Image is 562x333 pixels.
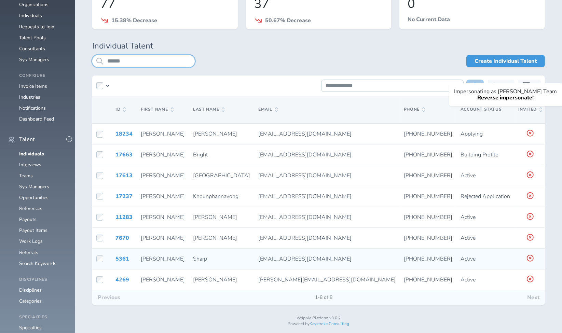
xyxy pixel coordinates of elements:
[404,130,452,138] span: [PHONE_NUMBER]
[193,130,237,138] span: [PERSON_NAME]
[518,107,542,112] span: Invited
[19,194,49,201] a: Opportunities
[522,290,545,305] button: Next
[193,193,238,200] span: Khounphannavong
[488,80,514,92] button: Lens
[115,130,133,138] a: 18234
[141,107,174,112] span: First Name
[461,130,483,138] span: Applying
[92,316,545,321] p: Wripple Platform v3.6.2
[141,234,185,242] span: [PERSON_NAME]
[92,41,545,51] h1: Individual Talent
[461,255,476,263] span: Active
[19,260,56,267] a: Search Keywords
[141,172,185,179] span: [PERSON_NAME]
[404,172,452,179] span: [PHONE_NUMBER]
[310,295,338,300] span: 1-8 of 8
[461,151,498,158] span: Building Profile
[258,151,352,158] span: [EMAIL_ADDRESS][DOMAIN_NAME]
[115,234,129,242] a: 7670
[19,277,67,282] h4: Disciplines
[461,276,476,283] span: Active
[258,172,352,179] span: [EMAIL_ADDRESS][DOMAIN_NAME]
[461,213,476,221] span: Active
[258,234,352,242] span: [EMAIL_ADDRESS][DOMAIN_NAME]
[115,193,133,200] a: 17237
[19,83,47,89] a: Invoice Items
[115,172,133,179] a: 17613
[19,105,46,111] a: Notifications
[19,227,47,234] a: Payout Items
[19,216,37,223] a: Payouts
[66,136,72,142] button: -
[141,276,185,283] span: [PERSON_NAME]
[141,193,185,200] span: [PERSON_NAME]
[258,213,352,221] span: [EMAIL_ADDRESS][DOMAIN_NAME]
[258,193,352,200] span: [EMAIL_ADDRESS][DOMAIN_NAME]
[404,151,452,158] span: [PHONE_NUMBER]
[115,151,133,158] a: 17663
[492,80,504,92] h3: Lens
[477,94,534,101] a: Reverse impersonate!
[193,172,250,179] span: [GEOGRAPHIC_DATA]
[193,276,237,283] span: [PERSON_NAME]
[19,315,67,320] h4: Specialties
[19,56,49,63] a: Sys Managers
[141,255,185,263] span: [PERSON_NAME]
[404,107,425,112] span: Phone
[258,255,352,263] span: [EMAIL_ADDRESS][DOMAIN_NAME]
[404,276,452,283] span: [PHONE_NUMBER]
[461,234,476,242] span: Active
[193,151,208,158] span: Bright
[461,107,502,112] span: Account Status
[193,255,207,263] span: Sharp
[19,136,35,142] span: Talent
[19,324,42,331] a: Specialties
[115,255,129,263] a: 5361
[19,183,49,190] a: Sys Managers
[461,193,510,200] span: Rejected Application
[404,234,452,242] span: [PHONE_NUMBER]
[19,24,54,30] a: Requests to Join
[141,151,185,158] span: [PERSON_NAME]
[19,205,42,212] a: References
[19,94,40,100] a: Industries
[19,287,42,293] a: Disciplines
[408,16,450,23] span: No Current Data
[19,116,54,122] a: Dashboard Feed
[404,193,452,200] span: [PHONE_NUMBER]
[19,12,42,19] a: Individuals
[19,34,46,41] a: Talent Pools
[404,255,452,263] span: [PHONE_NUMBER]
[141,130,185,138] span: [PERSON_NAME]
[461,172,476,179] span: Active
[19,238,43,245] a: Work Logs
[115,276,129,283] a: 4269
[404,213,452,221] span: [PHONE_NUMBER]
[258,130,352,138] span: [EMAIL_ADDRESS][DOMAIN_NAME]
[19,45,45,52] a: Consultants
[19,73,67,78] h4: Configure
[111,17,157,24] span: 15.38% Decrease
[115,107,126,112] span: ID
[466,55,545,67] a: Create Individual Talent
[115,213,133,221] a: 11283
[141,213,185,221] span: [PERSON_NAME]
[92,290,126,305] button: Previous
[193,107,224,112] span: Last Name
[258,107,278,112] span: Email
[19,249,38,256] a: Referrals
[466,80,484,92] button: Run Action
[258,276,396,283] span: [PERSON_NAME][EMAIL_ADDRESS][DOMAIN_NAME]
[19,298,42,304] a: Categories
[454,88,557,95] p: Impersonating as [PERSON_NAME] Team
[19,162,41,168] a: Interviews
[310,321,349,327] a: Keystroke Consulting
[19,172,33,179] a: Teams
[193,234,237,242] span: [PERSON_NAME]
[265,17,311,24] span: 50.67% Decrease
[92,322,545,327] p: Powered by
[19,1,49,8] a: Organizations
[19,151,44,157] a: Individuals
[193,213,237,221] span: [PERSON_NAME]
